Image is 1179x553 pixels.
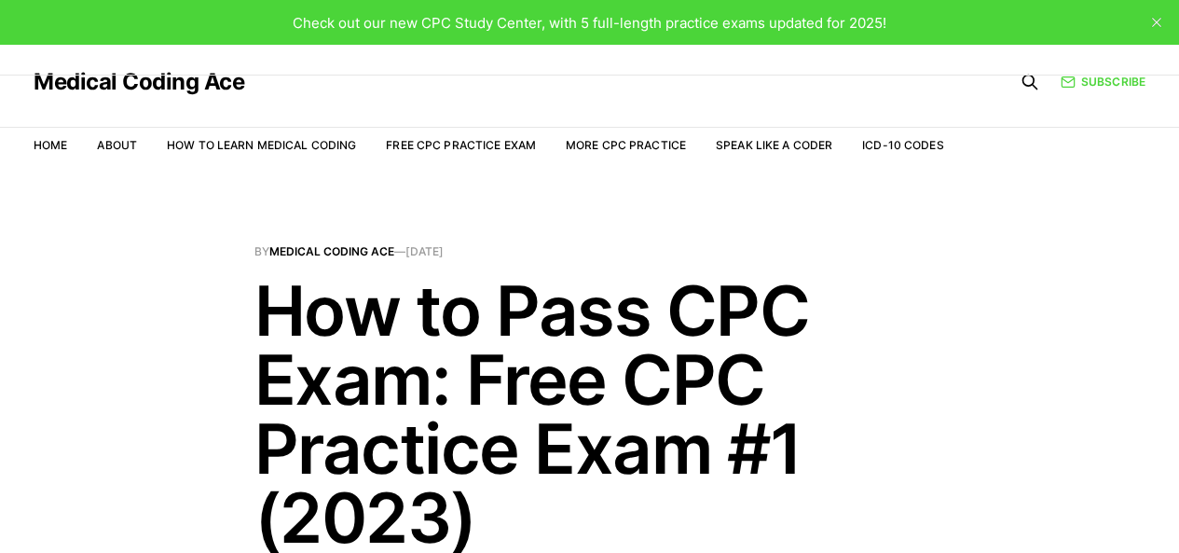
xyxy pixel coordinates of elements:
a: More CPC Practice [566,138,686,152]
span: Check out our new CPC Study Center, with 5 full-length practice exams updated for 2025! [293,14,886,32]
a: Medical Coding Ace [34,71,244,93]
iframe: portal-trigger [875,462,1179,553]
a: Speak Like a Coder [716,138,832,152]
a: Medical Coding Ace [269,244,394,258]
a: Free CPC Practice Exam [386,138,536,152]
a: About [97,138,137,152]
a: ICD-10 Codes [862,138,943,152]
time: [DATE] [405,244,444,258]
button: close [1142,7,1172,37]
h1: How to Pass CPC Exam: Free CPC Practice Exam #1 (2023) [254,276,925,552]
a: How to Learn Medical Coding [167,138,356,152]
span: By — [254,246,925,257]
a: Home [34,138,67,152]
a: Subscribe [1061,73,1145,90]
